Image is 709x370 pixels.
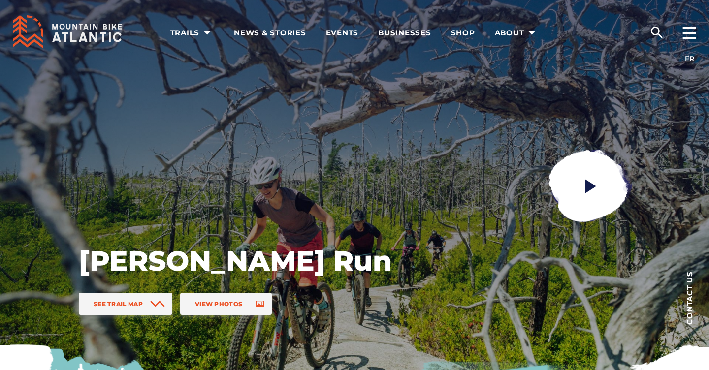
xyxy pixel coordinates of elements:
span: About [495,28,539,38]
ion-icon: play [582,177,600,195]
a: Contact us [670,256,709,339]
h1: [PERSON_NAME] Run [79,244,394,278]
span: View Photos [195,300,242,308]
a: View Photos [180,293,272,315]
span: Contact us [686,271,693,325]
a: See Trail Map [79,293,172,315]
ion-icon: arrow dropdown [525,26,539,40]
a: FR [685,54,694,63]
span: News & Stories [234,28,306,38]
span: Shop [451,28,475,38]
span: Businesses [378,28,431,38]
ion-icon: arrow dropdown [200,26,214,40]
span: See Trail Map [94,300,143,308]
ion-icon: search [649,25,665,40]
span: Trails [170,28,215,38]
span: Events [326,28,359,38]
